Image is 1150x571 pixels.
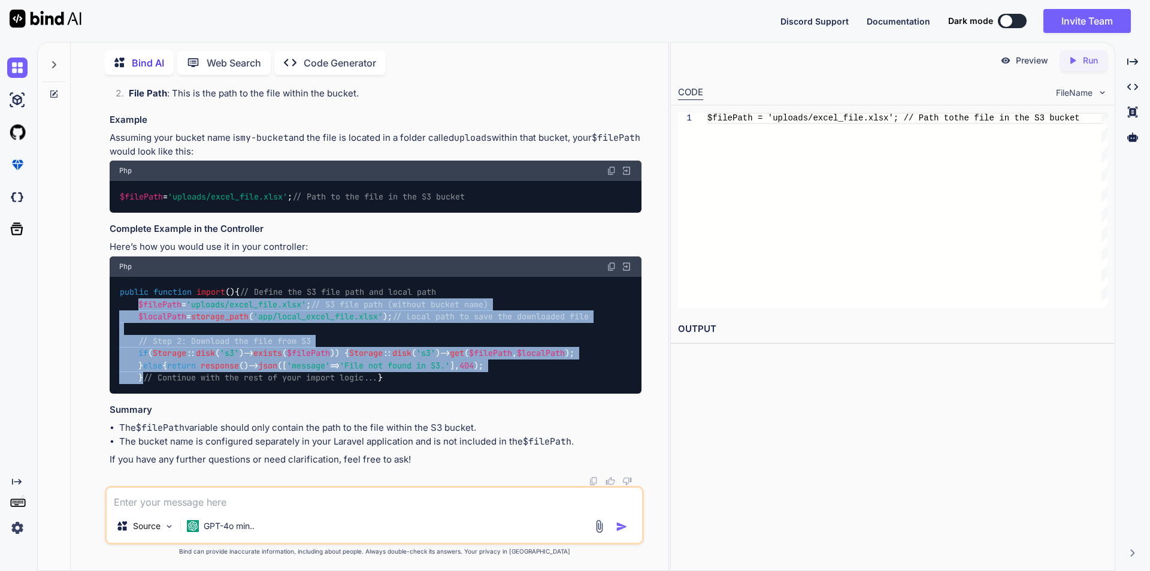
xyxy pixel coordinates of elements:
h3: Complete Example in the Controller [110,222,641,236]
p: Web Search [207,56,261,70]
span: 's3' [416,348,435,359]
button: Discord Support [780,15,849,28]
span: function [153,287,192,298]
span: if [138,348,148,359]
p: Bind AI [132,56,164,70]
img: githubLight [7,122,28,143]
span: // Path to the file in the S3 bucket [292,191,465,202]
span: // Continue with the rest of your import logic... [143,372,378,383]
span: Storage [153,348,186,359]
img: settings [7,518,28,538]
span: Documentation [867,16,930,26]
span: disk [392,348,411,359]
span: // Step 2: Download the file from S3 [138,336,311,346]
img: Bind AI [10,10,81,28]
span: else [143,360,162,371]
img: like [606,476,615,486]
div: 1 [678,113,692,124]
span: the file in the S3 bucket [954,113,1079,123]
span: $filePath [138,299,181,310]
img: GPT-4o mini [187,520,199,532]
code: $filePath [136,422,184,434]
span: Storage [349,348,383,359]
span: $filePath [469,348,512,359]
img: attachment [592,519,606,533]
span: Dark mode [948,15,993,27]
span: disk [196,348,215,359]
div: CODE [678,86,703,100]
img: premium [7,155,28,175]
code: $filePath [592,132,640,144]
span: 'File not found in S3.' [340,360,450,371]
strong: File Path [129,87,167,99]
span: $localPath [138,311,186,322]
img: ai-studio [7,90,28,110]
p: Preview [1016,55,1048,67]
span: Php [119,166,132,176]
span: Discord Support [780,16,849,26]
img: dislike [622,476,632,486]
img: copy [607,262,616,271]
li: The variable should only contain the path to the file within the S3 bucket. [119,421,641,435]
span: storage_path [191,311,249,322]
li: The bucket name is configured separately in your Laravel application and is not included in the . [119,435,641,449]
span: $filePath [120,191,163,202]
span: 404 [459,360,474,371]
button: Documentation [867,15,930,28]
code: my-bucket [240,132,289,144]
img: Pick Models [164,521,174,531]
img: darkCloudIdeIcon [7,187,28,207]
p: Source [133,520,161,532]
span: public [120,287,149,298]
img: chat [7,58,28,78]
span: import [196,287,225,298]
span: Php [119,262,132,271]
span: $filePath = 'uploads/excel_file.xlsx'; // Path to [707,113,954,123]
span: $localPath [517,348,565,359]
li: : This is the path to the file within the bucket. [119,87,641,104]
span: json [258,360,277,371]
code: = ; [119,191,466,203]
span: 's3' [220,348,239,359]
img: preview [1000,55,1011,66]
span: 'message' [287,360,330,371]
span: FileName [1056,87,1092,99]
code: uploads [454,132,492,144]
img: chevron down [1097,87,1107,98]
p: Bind can provide inaccurate information, including about people. Always double-check its answers.... [105,547,644,556]
p: Run [1083,55,1098,67]
span: 'uploads/excel_file.xlsx' [168,191,287,202]
span: $filePath [287,348,330,359]
span: // Local path to save the downloaded file [392,311,589,322]
p: GPT-4o min.. [204,520,255,532]
span: exists [253,348,282,359]
code: { = ; = ( ); ( :: ( )-> ( )) { :: ( )-> ( , ); } { ()-> ([ => ], ); } } [119,286,589,383]
p: Code Generator [304,56,376,70]
h3: Summary [110,403,641,417]
p: Assuming your bucket name is and the file is located in a folder called within that bucket, your ... [110,131,641,158]
span: // Define the S3 file path and local path [240,287,436,298]
img: Open in Browser [621,261,632,272]
span: get [450,348,464,359]
span: 'app/local_excel_file.xlsx' [253,311,383,322]
h3: Example [110,113,641,127]
code: $filePath [523,436,571,448]
img: icon [616,521,628,533]
button: Invite Team [1043,9,1131,33]
img: copy [607,166,616,176]
span: return [167,360,196,371]
h2: OUTPUT [671,315,1115,343]
p: Here’s how you would use it in your controller: [110,240,641,254]
img: Open in Browser [621,165,632,176]
span: // S3 file path (without bucket name) [311,299,488,310]
span: 'uploads/excel_file.xlsx' [186,299,306,310]
span: ( ) [153,287,235,298]
p: If you have any further questions or need clarification, feel free to ask! [110,453,641,467]
span: response [201,360,239,371]
img: copy [589,476,598,486]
